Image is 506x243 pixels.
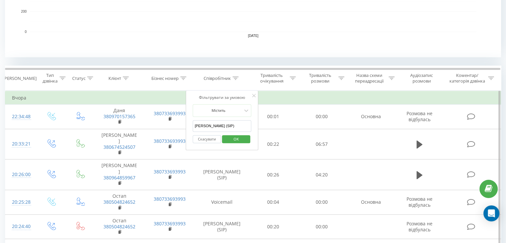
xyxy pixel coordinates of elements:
div: Фільтрувати за умовою [193,94,251,101]
div: Коментар/категорія дзвінка [447,73,486,84]
div: [PERSON_NAME] [3,76,37,81]
div: 20:26:00 [12,168,30,181]
span: Розмова не відбулась [407,196,432,208]
td: [PERSON_NAME] [94,129,144,159]
div: Статус [72,76,85,81]
input: Введіть значення [193,120,251,132]
td: [PERSON_NAME] (SIP) [195,159,249,190]
div: Клієнт [108,76,121,81]
div: 20:33:21 [12,137,30,150]
a: 380970157365 [103,113,135,120]
div: 20:25:28 [12,196,30,209]
td: 00:22 [249,129,297,159]
span: Розмова не відбулась [407,110,432,122]
text: [DATE] [248,34,258,38]
span: Розмова не відбулась [407,220,432,233]
div: Співробітник [204,76,231,81]
span: OK [227,134,246,144]
a: 380504824652 [103,223,135,230]
a: 380733693993 [154,168,186,175]
td: Voicemail [195,190,249,215]
td: 00:01 [249,105,297,129]
a: 380504824652 [103,199,135,205]
td: Вчора [5,91,501,105]
a: 380964859967 [103,174,135,181]
div: Аудіозапис розмови [402,73,441,84]
a: 380733693993 [154,110,186,117]
td: 00:00 [297,105,346,129]
text: 200 [21,10,27,13]
td: Основна [346,190,396,215]
td: [PERSON_NAME] (SIP) [195,214,249,239]
td: 00:00 [297,214,346,239]
div: Бізнес номер [151,76,179,81]
a: 380733693993 [154,138,186,144]
td: Основна [346,105,396,129]
button: OK [222,135,250,143]
td: 06:57 [297,129,346,159]
td: Остап [94,214,144,239]
div: 20:24:40 [12,220,30,233]
td: 00:26 [249,159,297,190]
td: 00:04 [249,190,297,215]
div: Тип дзвінка [42,73,58,84]
td: Остап [94,190,144,215]
div: Тривалість очікування [255,73,288,84]
td: Даня [94,105,144,129]
div: 22:34:48 [12,110,30,123]
div: Тривалість розмови [303,73,337,84]
td: [PERSON_NAME] [94,159,144,190]
div: Назва схеми переадресації [352,73,387,84]
button: Скасувати [193,135,221,143]
td: 00:20 [249,214,297,239]
text: 0 [25,30,27,34]
td: 04:20 [297,159,346,190]
div: Open Intercom Messenger [483,205,499,221]
a: 380733693993 [154,196,186,202]
a: 380733693993 [154,220,186,227]
a: 380674524507 [103,144,135,150]
td: 00:00 [297,190,346,215]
